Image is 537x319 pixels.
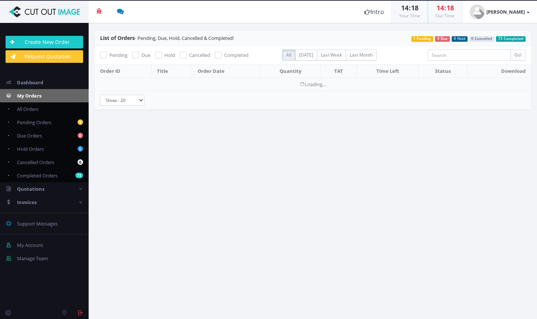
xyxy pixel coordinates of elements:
span: Pending [109,52,127,58]
label: All [282,50,295,61]
th: Download [467,65,531,78]
td: Loading... [95,78,531,91]
span: Quotations [17,186,44,192]
span: : [444,3,447,12]
a: [PERSON_NAME] [462,1,537,23]
th: TAT [321,65,357,78]
th: Time Left [357,65,418,78]
input: Go! [510,50,526,61]
span: 0 Due [435,36,450,42]
span: Hold Orders [17,146,44,152]
a: Create New Order [6,36,83,48]
a: Intro [357,1,391,23]
span: Quantity [280,68,301,74]
label: Last Month [346,50,377,61]
span: 18 [447,3,454,12]
span: - Pending, Due, Hold, Cancelled & Completed! [100,35,234,41]
span: Pending Orders [17,119,51,126]
b: 1 [78,119,83,125]
span: Completed [224,52,249,58]
span: 73 Completed [496,36,526,42]
span: Invoices [17,199,37,206]
b: 73 [75,173,83,178]
img: Cut Out Image [6,6,83,17]
b: 0 [78,159,83,165]
span: Completed Orders [17,172,58,179]
b: 0 [78,146,83,152]
span: My Account [17,242,43,248]
small: Your Time [399,13,420,19]
span: Cancelled Orders [17,159,54,166]
img: user_default.jpg [470,4,485,19]
span: 0 Cancelled [469,36,495,42]
span: All Orders [17,106,38,112]
strong: [PERSON_NAME] [486,9,525,15]
span: 0 Hold [452,36,468,42]
span: Due [141,52,150,58]
span: List of Orders [100,34,135,41]
b: 0 [78,133,83,138]
span: 18 [411,3,418,12]
th: Status [418,65,467,78]
a: Request Quotation [6,50,83,63]
span: Cancelled [189,52,210,58]
span: 14 [437,3,444,12]
th: Order Date [192,65,261,78]
span: 1 Pending [411,36,434,42]
span: Manage Team [17,255,48,262]
span: 14 [401,3,408,12]
th: Order ID [95,65,151,78]
input: Search [428,50,511,61]
span: Due Orders [17,132,42,139]
span: : [408,3,411,12]
span: My Orders [17,92,41,99]
span: Dashboard [17,79,43,86]
small: Our Time [435,13,455,19]
label: [DATE] [295,50,317,61]
th: Title [151,65,192,78]
span: Hold [164,52,175,58]
label: Last Week [317,50,346,61]
span: Support Messages [17,220,58,227]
